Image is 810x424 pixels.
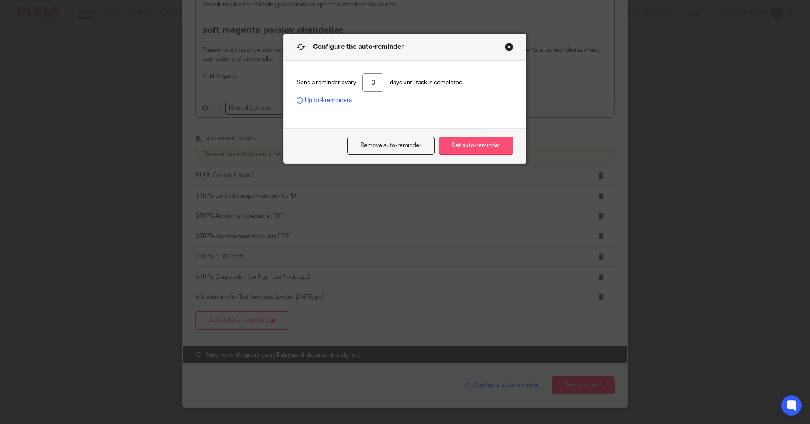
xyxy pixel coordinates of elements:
button: Close modal [505,43,513,51]
button: Set auto-reminder [439,137,513,155]
span: days until task is completed. [390,78,464,87]
span: Send a reminder every [297,78,356,87]
span: Configure the auto-reminder [313,43,404,50]
button: Remove auto-reminder [347,137,435,155]
span: Up to 4 reminders [297,96,352,105]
